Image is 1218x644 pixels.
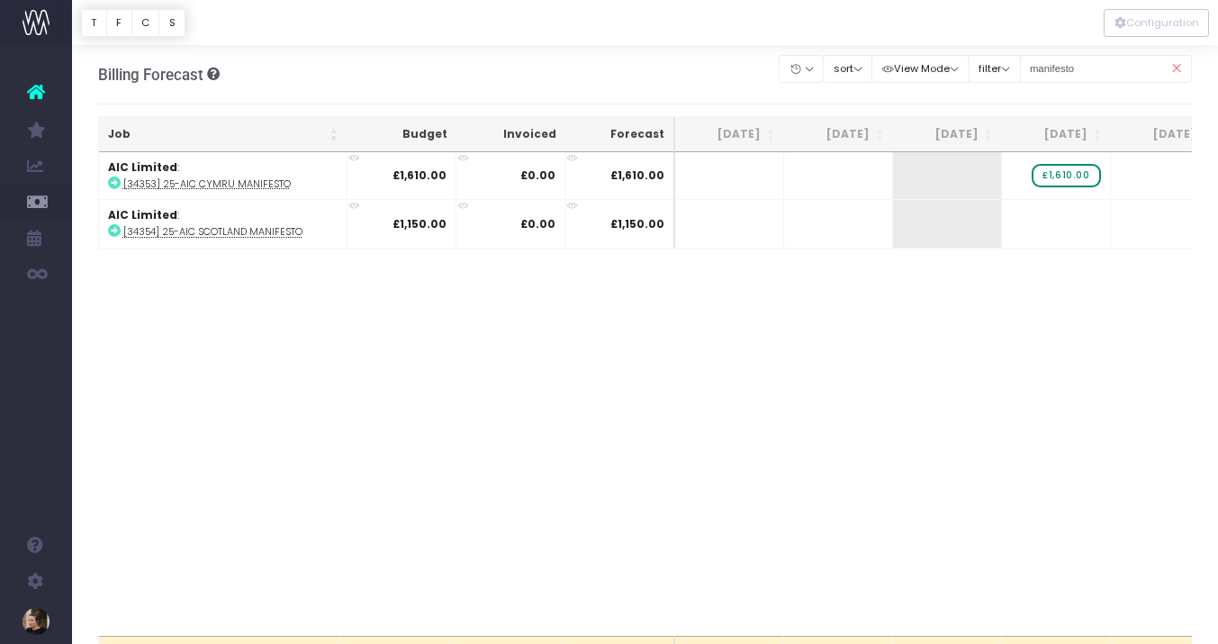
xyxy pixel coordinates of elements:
[969,55,1021,83] button: filter
[1002,117,1111,152] th: Oct 25: activate to sort column ascending
[158,9,185,37] button: S
[610,168,664,184] span: £1,610.00
[520,168,555,183] strong: £0.00
[1104,9,1209,37] button: Configuration
[81,9,185,37] div: Vertical button group
[99,117,347,152] th: Job: activate to sort column ascending
[99,152,347,199] td: :
[392,216,447,231] strong: £1,150.00
[392,168,447,183] strong: £1,610.00
[108,159,177,175] strong: AIC Limited
[131,9,160,37] button: C
[784,117,893,152] th: Aug 25: activate to sort column ascending
[347,117,456,152] th: Budget
[99,199,347,247] td: :
[123,177,291,191] abbr: [34353] 25-AIC Cymru Manifesto
[98,66,203,84] span: Billing Forecast
[108,207,177,222] strong: AIC Limited
[823,55,872,83] button: sort
[520,216,555,231] strong: £0.00
[23,608,50,635] img: images/default_profile_image.png
[893,117,1002,152] th: Sep 25: activate to sort column ascending
[871,55,970,83] button: View Mode
[456,117,565,152] th: Invoiced
[81,9,107,37] button: T
[565,117,675,152] th: Forecast
[675,117,784,152] th: Jul 25: activate to sort column ascending
[1020,55,1193,83] input: Search...
[106,9,132,37] button: F
[123,225,302,239] abbr: [34354] 25-AIC Scotland Manifesto
[610,216,664,232] span: £1,150.00
[1104,9,1209,37] div: Vertical button group
[1032,164,1100,187] span: wayahead Sales Forecast Item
